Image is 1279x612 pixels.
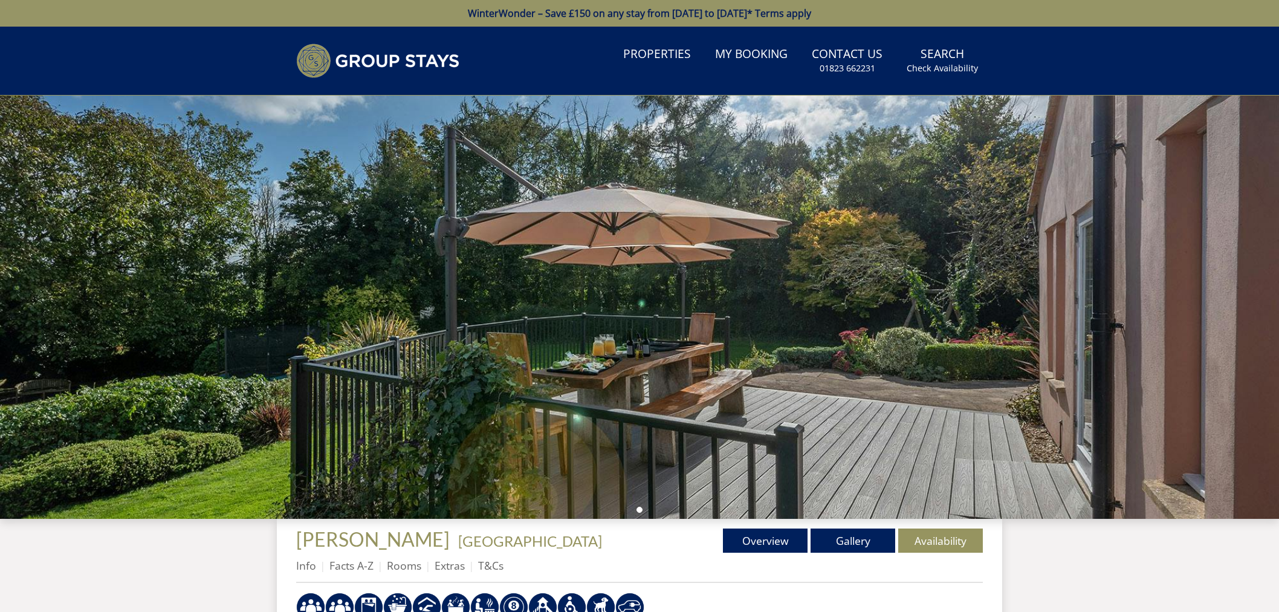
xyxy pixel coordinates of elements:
img: Group Stays [296,44,459,78]
a: Rooms [387,558,421,573]
a: SearchCheck Availability [902,41,983,80]
a: Overview [723,529,808,553]
a: Availability [898,529,983,553]
small: 01823 662231 [820,62,875,74]
a: [GEOGRAPHIC_DATA] [458,532,602,550]
a: Info [296,558,316,573]
span: - [453,532,602,550]
a: [PERSON_NAME] [296,527,453,551]
a: Extras [435,558,465,573]
a: My Booking [710,41,792,68]
small: Check Availability [907,62,978,74]
a: Properties [618,41,696,68]
span: [PERSON_NAME] [296,527,450,551]
a: Gallery [811,529,895,553]
a: Facts A-Z [329,558,374,573]
a: T&Cs [478,558,504,573]
a: Contact Us01823 662231 [807,41,887,80]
